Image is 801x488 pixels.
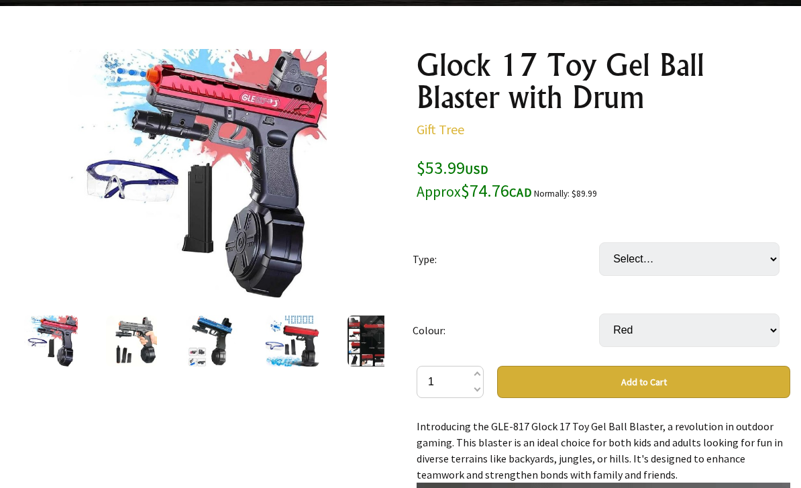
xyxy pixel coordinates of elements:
[417,183,461,201] small: Approx
[465,162,488,177] span: USD
[509,185,532,200] span: CAD
[348,315,398,367] img: Glock 17 Toy Gel Ball Blaster with Drum
[417,156,532,201] span: $53.99 $74.76
[68,49,327,298] img: Glock 17 Toy Gel Ball Blaster with Drum
[106,315,157,367] img: Glock 17 Toy Gel Ball Blaster with Drum
[417,49,790,113] h1: Glock 17 Toy Gel Ball Blaster with Drum
[497,366,790,398] button: Add to Cart
[266,315,319,367] img: Glock 17 Toy Gel Ball Blaster with Drum
[413,224,600,295] td: Type:
[24,315,77,367] img: Glock 17 Toy Gel Ball Blaster with Drum
[417,121,464,138] a: Gift Tree
[186,315,237,367] img: Glock 17 Toy Gel Ball Blaster with Drum
[534,188,597,199] small: Normally: $89.99
[413,295,600,366] td: Colour:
